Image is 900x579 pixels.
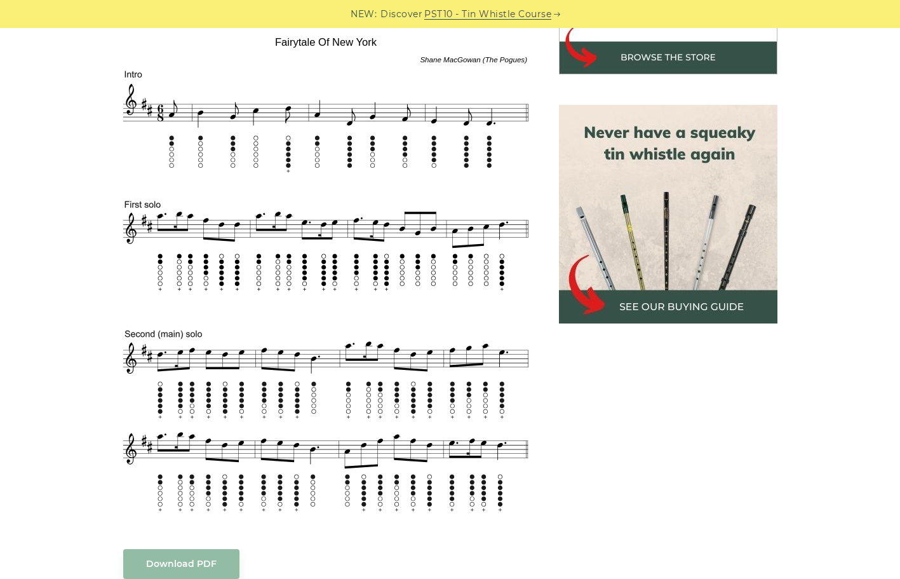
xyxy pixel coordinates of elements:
[559,105,777,324] img: tin whistle buying guide
[380,7,422,22] span: Discover
[123,27,528,523] img: Fairytale Of New York Tin Whistle Tab & Sheet Music
[351,7,377,22] span: NEW:
[424,7,551,22] a: PST10 - Tin Whistle Course
[123,549,239,579] a: Download PDF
